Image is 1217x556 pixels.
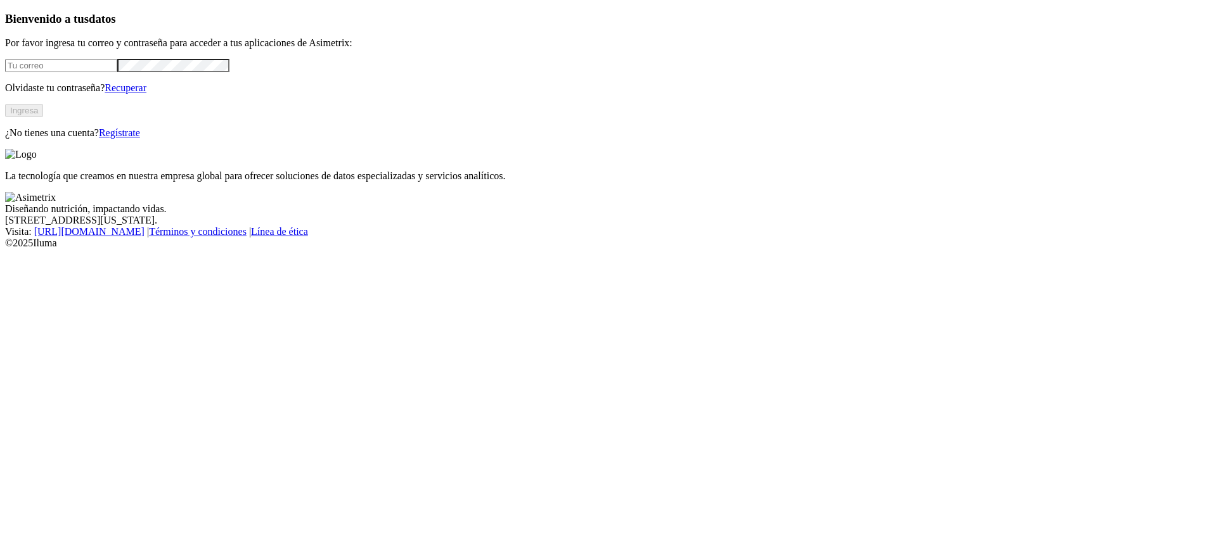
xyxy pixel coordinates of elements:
a: [URL][DOMAIN_NAME] [34,226,145,237]
span: datos [89,12,116,25]
button: Ingresa [5,104,43,117]
a: Recuperar [105,82,146,93]
p: ¿No tienes una cuenta? [5,127,1212,139]
p: Olvidaste tu contraseña? [5,82,1212,94]
a: Regístrate [99,127,140,138]
p: Por favor ingresa tu correo y contraseña para acceder a tus aplicaciones de Asimetrix: [5,37,1212,49]
a: Términos y condiciones [149,226,247,237]
div: Visita : | | [5,226,1212,237]
img: Logo [5,149,37,160]
div: Diseñando nutrición, impactando vidas. [5,203,1212,215]
div: © 2025 Iluma [5,237,1212,249]
p: La tecnología que creamos en nuestra empresa global para ofrecer soluciones de datos especializad... [5,170,1212,182]
input: Tu correo [5,59,117,72]
div: [STREET_ADDRESS][US_STATE]. [5,215,1212,226]
img: Asimetrix [5,192,56,203]
h3: Bienvenido a tus [5,12,1212,26]
a: Línea de ética [251,226,308,237]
